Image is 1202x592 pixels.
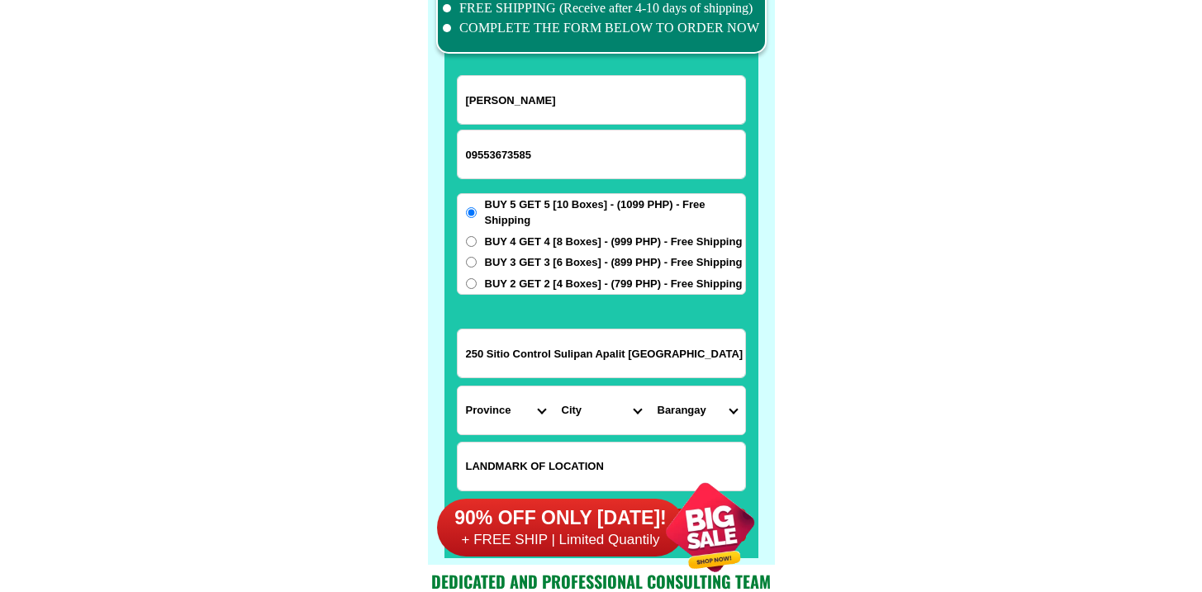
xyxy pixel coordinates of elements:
[458,130,745,178] input: Input phone_number
[458,386,553,434] select: Select province
[553,386,649,434] select: Select district
[485,254,743,271] span: BUY 3 GET 3 [6 Boxes] - (899 PHP) - Free Shipping
[458,76,745,124] input: Input full_name
[485,197,745,229] span: BUY 5 GET 5 [10 Boxes] - (1099 PHP) - Free Shipping
[649,386,745,434] select: Select commune
[466,207,477,218] input: BUY 5 GET 5 [10 Boxes] - (1099 PHP) - Free Shipping
[466,257,477,268] input: BUY 3 GET 3 [6 Boxes] - (899 PHP) - Free Shipping
[485,234,743,250] span: BUY 4 GET 4 [8 Boxes] - (999 PHP) - Free Shipping
[443,18,760,38] li: COMPLETE THE FORM BELOW TO ORDER NOW
[458,329,745,377] input: Input address
[437,506,685,531] h6: 90% OFF ONLY [DATE]!
[437,531,685,549] h6: + FREE SHIP | Limited Quantily
[466,236,477,247] input: BUY 4 GET 4 [8 Boxes] - (999 PHP) - Free Shipping
[485,276,743,292] span: BUY 2 GET 2 [4 Boxes] - (799 PHP) - Free Shipping
[458,443,745,490] input: Input LANDMARKOFLOCATION
[466,278,477,289] input: BUY 2 GET 2 [4 Boxes] - (799 PHP) - Free Shipping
